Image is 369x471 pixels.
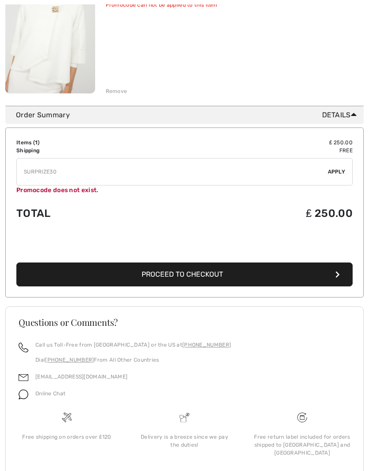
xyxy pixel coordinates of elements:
a: [PHONE_NUMBER] [182,342,231,348]
td: Total [16,198,158,228]
img: chat [19,390,28,399]
td: Shipping [16,147,158,154]
div: Promocode can not be applied to this item [106,1,251,9]
img: email [19,373,28,382]
h3: Questions or Comments? [19,318,350,327]
span: 1 [35,139,38,146]
div: Remove [106,87,127,95]
p: Dial From All Other Countries [35,356,231,364]
span: Details [322,110,360,120]
div: Order Summary [16,110,360,120]
img: Free shipping on orders over &#8356;120 [297,413,307,422]
p: Call us Toll-Free from [GEOGRAPHIC_DATA] or the US at [35,341,231,349]
td: Free [158,147,353,154]
a: [PHONE_NUMBER] [45,357,94,363]
span: Online Chat [35,390,65,397]
td: ₤ 250.00 [158,139,353,147]
input: Promo code [17,158,328,185]
a: [EMAIL_ADDRESS][DOMAIN_NAME] [35,374,127,380]
td: Items ( ) [16,139,158,147]
td: ₤ 250.00 [158,198,353,228]
span: Apply [328,168,346,176]
div: Delivery is a breeze since we pay the duties! [133,433,236,449]
img: Free shipping on orders over &#8356;120 [62,413,72,422]
button: Proceed to Checkout [16,263,353,286]
span: Proceed to Checkout [142,270,223,278]
iframe: PayPal [16,235,353,259]
div: Free shipping on orders over ₤120 [15,433,119,441]
div: Free return label included for orders shipped to [GEOGRAPHIC_DATA] and [GEOGRAPHIC_DATA] [250,433,354,457]
img: Delivery is a breeze since we pay the duties! [180,413,189,422]
div: Promocode does not exist. [16,185,353,195]
img: call [19,343,28,352]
